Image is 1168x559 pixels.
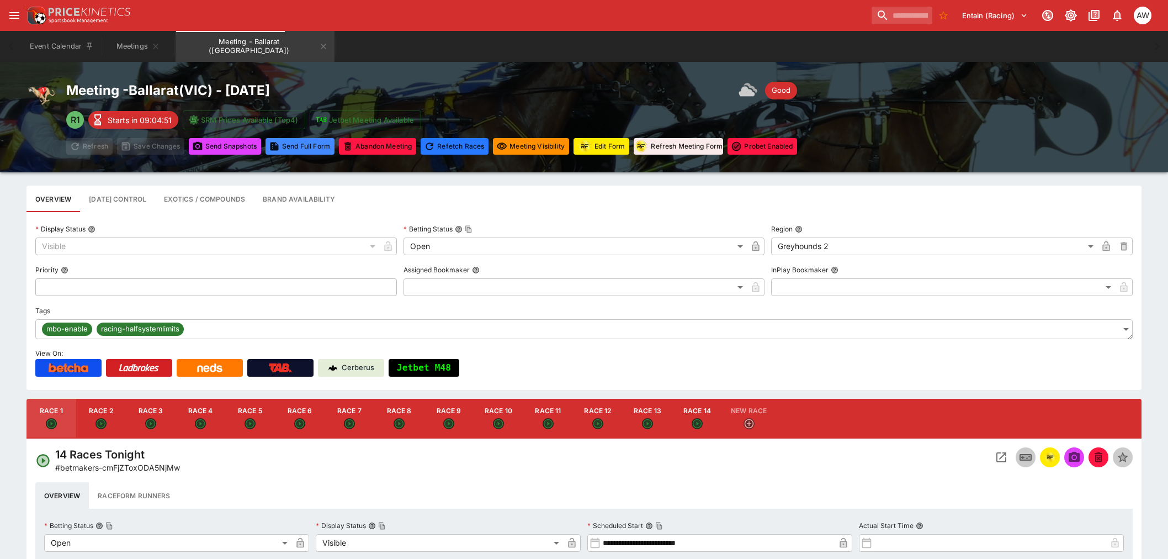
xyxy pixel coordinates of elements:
a: Cerberus [318,359,384,377]
div: racingform [577,139,592,154]
button: Refresh Meeting Form [634,138,723,155]
svg: Open [35,453,51,468]
svg: Open [294,418,305,429]
div: Track Condition: Good [765,82,797,99]
button: Display StatusCopy To Clipboard [368,522,376,530]
h4: 14 Races Tonight [55,447,180,462]
button: Race 10 [474,399,523,439]
svg: Open [46,418,57,429]
button: Open Event [991,447,1011,467]
svg: Open [543,418,554,429]
img: Cerberus [328,363,337,372]
button: Connected to PK [1038,6,1058,25]
button: Configure each race specific details at once [80,186,155,212]
input: search [872,7,932,24]
div: racingform [633,139,649,154]
button: Race 3 [126,399,176,439]
button: Betting StatusCopy To Clipboard [95,522,103,530]
button: Documentation [1084,6,1104,25]
button: Send Snapshots [189,138,261,155]
button: Set all events in meeting to specified visibility [493,138,569,155]
p: InPlay Bookmaker [771,265,829,275]
button: Refetching all race data will discard any changes you have made and reload the latest race data f... [421,138,489,155]
button: Copy To Clipboard [655,522,663,530]
button: Betting StatusCopy To Clipboard [455,225,463,233]
button: Copy To Clipboard [378,522,386,530]
button: Raceform Runners [89,482,179,509]
h2: Meeting - Ballarat ( VIC ) - [DATE] [66,82,270,99]
button: Race 9 [424,399,474,439]
span: mbo-enable [42,324,92,335]
button: Display Status [88,225,95,233]
div: basic tabs example [35,482,1133,509]
p: Region [771,224,793,234]
p: Starts in 09:04:51 [108,114,172,126]
p: Display Status [316,521,366,530]
img: overcast.png [739,80,761,102]
img: racingform.png [1043,451,1056,463]
button: Update RacingForm for all races in this meeting [574,138,629,155]
button: Select Tenant [955,7,1034,24]
button: Mark all events in meeting as closed and abandoned. [339,138,416,155]
img: Neds [197,363,222,372]
button: Scheduled StartCopy To Clipboard [645,522,653,530]
button: InPlay Bookmaker [831,266,838,274]
svg: Open [344,418,355,429]
button: open drawer [4,6,24,25]
div: Visible [35,238,379,255]
button: Amanda Whitta [1130,3,1155,28]
button: Toggle ProBet for every event in this meeting [728,138,797,155]
button: Toggle light/dark mode [1061,6,1081,25]
button: Actual Start Time [916,522,923,530]
svg: Open [642,418,653,429]
div: Amanda Whitta [1134,7,1151,24]
p: Scheduled Start [587,521,643,530]
button: Race 8 [374,399,424,439]
p: Assigned Bookmaker [404,265,470,275]
svg: Open [245,418,256,429]
p: Cerberus [342,362,374,373]
button: Send Full Form [266,138,335,155]
img: Ladbrokes [119,363,159,372]
button: Event Calendar [23,31,100,62]
img: Betcha [49,363,88,372]
button: View and edit meeting dividends and compounds. [155,186,254,212]
button: Copy To Clipboard [105,522,113,530]
p: Priority [35,265,59,275]
svg: Open [145,418,156,429]
p: Betting Status [44,521,93,530]
img: TabNZ [269,363,292,372]
span: racing-halfsystemlimits [97,324,184,335]
img: PriceKinetics Logo [24,4,46,27]
button: Assigned Bookmaker [472,266,480,274]
div: Greyhounds 2 [771,238,1097,255]
svg: Open [592,418,603,429]
p: Display Status [35,224,86,234]
button: Configure brand availability for the meeting [254,186,344,212]
button: Jetbet Meeting Available [310,110,421,129]
svg: Open [493,418,504,429]
p: Copy To Clipboard [55,462,180,473]
svg: Open [692,418,703,429]
button: SRM Prices Available (Top4) [183,110,305,129]
p: Tags [35,306,50,315]
svg: Open [95,418,107,429]
button: Jetbet M48 [389,359,459,377]
button: Race 13 [623,399,672,439]
button: Copy To Clipboard [465,225,472,233]
button: Race 11 [523,399,573,439]
svg: Open [394,418,405,429]
button: Race 2 [76,399,126,439]
button: Region [795,225,803,233]
div: Visible [316,534,563,552]
button: No Bookmarks [935,7,952,24]
button: Priority [61,266,68,274]
button: Race 7 [325,399,374,439]
img: greyhound_racing.png [26,80,57,110]
svg: Open [195,418,206,429]
button: Base meeting details [26,186,80,212]
button: Race 1 [26,399,76,439]
svg: Open [443,418,454,429]
span: View On: [35,349,63,357]
button: Meetings [103,31,173,62]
